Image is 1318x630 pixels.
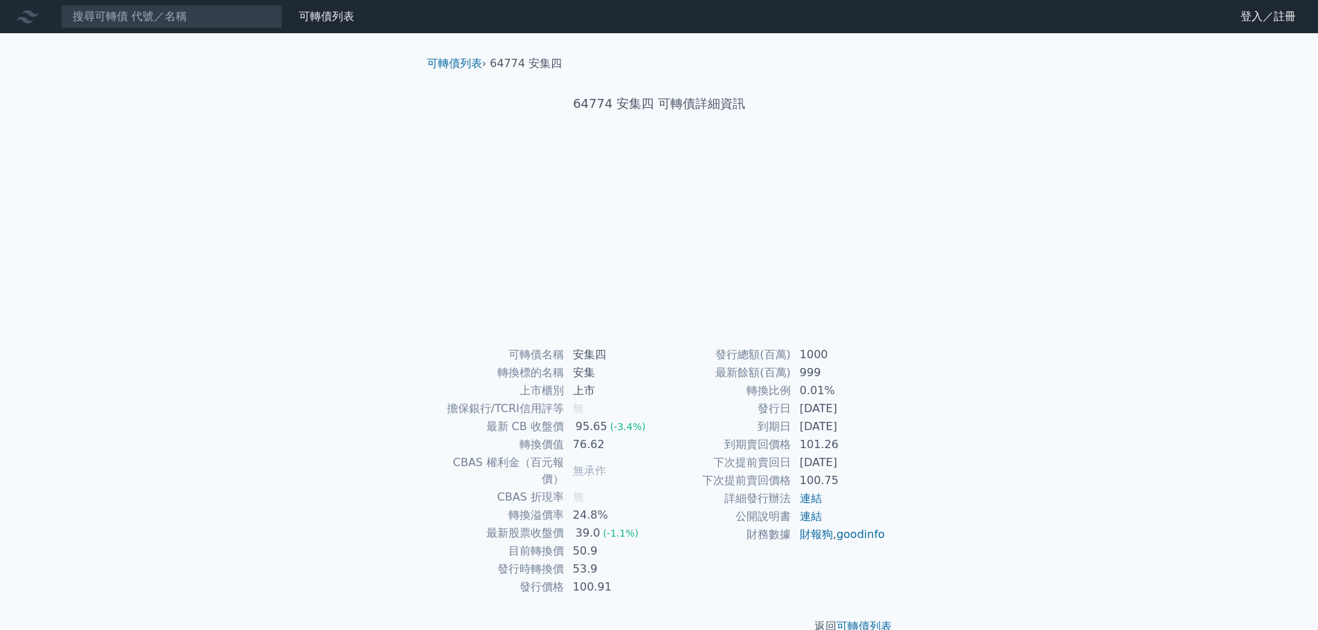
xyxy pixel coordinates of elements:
td: 999 [791,364,886,382]
td: 詳細發行辦法 [659,490,791,508]
div: 39.0 [573,525,603,541]
li: › [427,55,486,72]
td: 到期賣回價格 [659,436,791,454]
td: 發行總額(百萬) [659,346,791,364]
td: 下次提前賣回價格 [659,472,791,490]
a: 財報狗 [800,528,833,541]
td: 轉換比例 [659,382,791,400]
h1: 64774 安集四 可轉債詳細資訊 [416,94,903,113]
td: 到期日 [659,418,791,436]
td: , [791,526,886,544]
input: 搜尋可轉債 代號／名稱 [61,5,282,28]
td: 上市櫃別 [432,382,565,400]
a: 登入／註冊 [1229,6,1307,28]
a: 可轉債列表 [427,57,482,70]
a: 可轉債列表 [299,10,354,23]
td: CBAS 權利金（百元報價） [432,454,565,488]
td: 0.01% [791,382,886,400]
a: 連結 [800,492,822,505]
td: 上市 [565,382,659,400]
td: 24.8% [565,506,659,524]
td: 下次提前賣回日 [659,454,791,472]
td: 50.9 [565,542,659,560]
a: 連結 [800,510,822,523]
td: 發行時轉換價 [432,560,565,578]
div: 95.65 [573,418,610,435]
td: 100.91 [565,578,659,596]
td: 安集 [565,364,659,382]
td: 擔保銀行/TCRI信用評等 [432,400,565,418]
div: 聊天小工具 [1249,564,1318,630]
td: [DATE] [791,454,886,472]
td: 公開說明書 [659,508,791,526]
span: 無承作 [573,464,606,477]
td: 53.9 [565,560,659,578]
td: [DATE] [791,400,886,418]
td: 100.75 [791,472,886,490]
span: (-1.1%) [603,528,639,539]
span: 無 [573,490,584,503]
span: 無 [573,402,584,415]
td: 目前轉換價 [432,542,565,560]
td: 最新餘額(百萬) [659,364,791,382]
td: 安集四 [565,346,659,364]
td: [DATE] [791,418,886,436]
td: CBAS 折現率 [432,488,565,506]
td: 76.62 [565,436,659,454]
td: 可轉債名稱 [432,346,565,364]
td: 最新股票收盤價 [432,524,565,542]
td: 發行價格 [432,578,565,596]
iframe: Chat Widget [1249,564,1318,630]
td: 財務數據 [659,526,791,544]
a: goodinfo [836,528,885,541]
td: 轉換標的名稱 [432,364,565,382]
span: (-3.4%) [610,421,646,432]
td: 轉換溢價率 [432,506,565,524]
td: 轉換價值 [432,436,565,454]
td: 發行日 [659,400,791,418]
td: 最新 CB 收盤價 [432,418,565,436]
td: 101.26 [791,436,886,454]
td: 1000 [791,346,886,364]
li: 64774 安集四 [490,55,562,72]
